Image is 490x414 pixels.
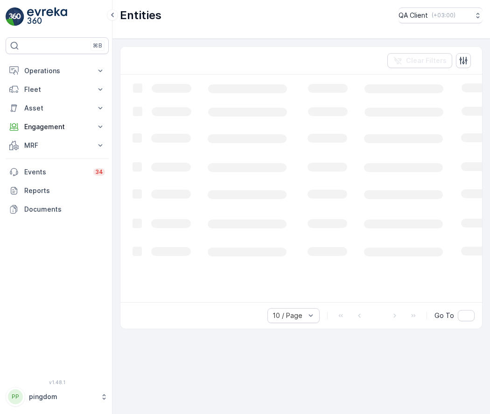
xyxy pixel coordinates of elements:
[24,66,90,76] p: Operations
[432,12,455,19] p: ( +03:00 )
[399,11,428,20] p: QA Client
[6,7,24,26] img: logo
[93,42,102,49] p: ⌘B
[434,311,454,320] span: Go To
[27,7,67,26] img: logo_light-DOdMpM7g.png
[24,122,90,131] p: Engagement
[6,379,109,385] span: v 1.48.1
[24,186,105,195] p: Reports
[29,392,96,401] p: pingdom
[6,99,109,117] button: Asset
[24,85,90,94] p: Fleet
[95,168,103,176] p: 34
[24,205,105,214] p: Documents
[6,181,109,200] a: Reports
[6,136,109,155] button: MRF
[6,80,109,99] button: Fleet
[24,141,90,150] p: MRF
[6,387,109,407] button: PPpingdom
[6,163,109,181] a: Events34
[6,200,109,219] a: Documents
[399,7,483,23] button: QA Client(+03:00)
[120,8,161,23] p: Entities
[6,62,109,80] button: Operations
[24,167,88,177] p: Events
[8,389,23,404] div: PP
[6,117,109,136] button: Engagement
[387,53,452,68] button: Clear Filters
[24,103,90,113] p: Asset
[406,56,447,65] p: Clear Filters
